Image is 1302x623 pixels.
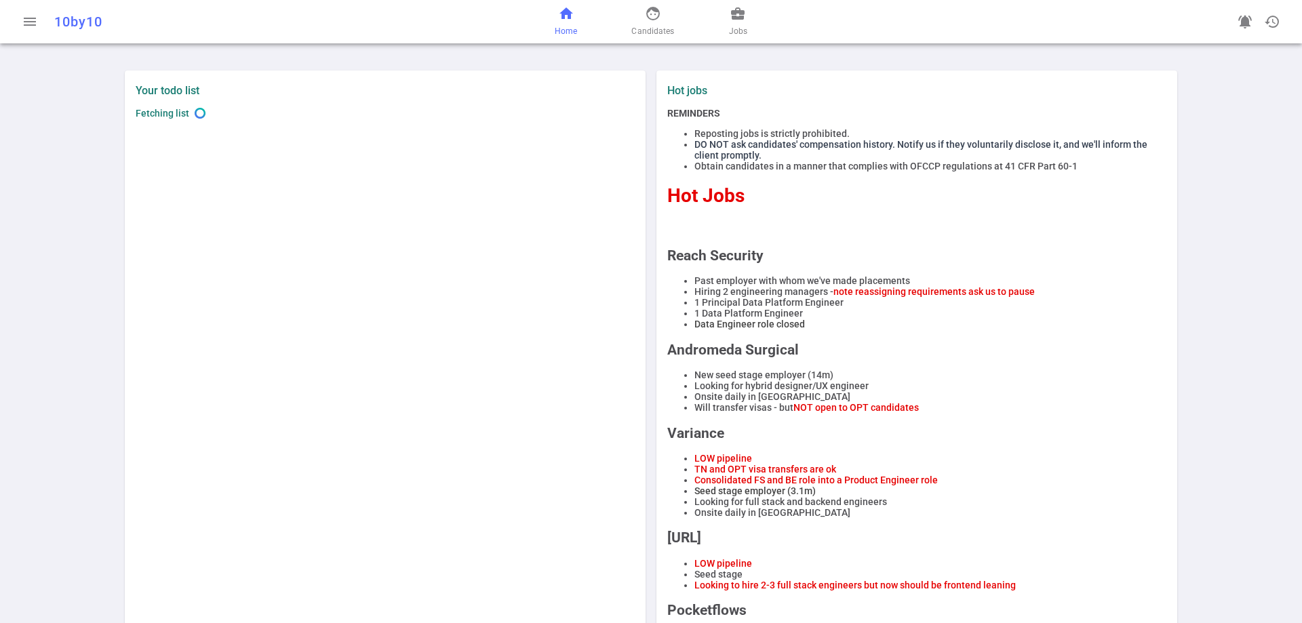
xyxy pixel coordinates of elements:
[1231,8,1259,35] a: Go to see announcements
[833,286,1035,297] span: note reassigning requirements ask us to pause
[694,453,752,464] span: LOW pipeline
[555,5,577,38] a: Home
[667,342,1166,358] h2: Andromeda Surgical
[694,275,1166,286] li: Past employer with whom we've made placements
[667,602,1166,618] h2: Pocketflows
[1259,8,1286,35] button: Open history
[667,529,1166,546] h2: [URL]
[694,402,1166,413] li: Will transfer visas - but
[136,108,189,119] span: Fetching list
[631,5,674,38] a: Candidates
[730,5,746,22] span: business_center
[22,14,38,30] span: menu
[694,128,1166,139] li: Reposting jobs is strictly prohibited.
[694,580,1016,590] span: Looking to hire 2-3 full stack engineers but now should be frontend leaning
[694,380,1166,391] li: Looking for hybrid designer/UX engineer
[667,247,1166,264] h2: Reach Security
[558,5,574,22] span: home
[555,24,577,38] span: Home
[54,14,429,30] div: 10by10
[729,5,747,38] a: Jobs
[667,425,1166,441] h2: Variance
[694,319,805,329] span: Data Engineer role closed
[667,84,911,97] label: Hot jobs
[16,8,43,35] button: Open menu
[645,5,661,22] span: face
[694,464,836,475] span: TN and OPT visa transfers are ok
[694,308,1166,319] li: 1 Data Platform Engineer
[694,475,938,485] span: Consolidated FS and BE role into a Product Engineer role
[694,569,1166,580] li: Seed stage
[694,369,1166,380] li: New seed stage employer (14m)
[667,184,745,207] span: Hot Jobs
[631,24,674,38] span: Candidates
[694,485,816,496] span: Seed stage employer (3.1m)
[793,402,919,413] span: NOT open to OPT candidates
[694,139,1147,161] span: DO NOT ask candidates' compensation history. Notify us if they voluntarily disclose it, and we'll...
[694,558,752,569] span: LOW pipeline
[667,108,720,119] strong: REMINDERS
[694,391,1166,402] li: Onsite daily in [GEOGRAPHIC_DATA]
[694,161,1166,172] li: Obtain candidates in a manner that complies with OFCCP regulations at 41 CFR Part 60-1
[694,297,1166,308] li: 1 Principal Data Platform Engineer
[694,286,1166,297] li: Hiring 2 engineering managers -
[694,507,1166,518] li: Onsite daily in [GEOGRAPHIC_DATA]
[729,24,747,38] span: Jobs
[694,496,1166,507] li: Looking for full stack and backend engineers
[136,84,635,97] label: Your todo list
[1237,14,1253,30] span: notifications_active
[1264,14,1280,30] span: history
